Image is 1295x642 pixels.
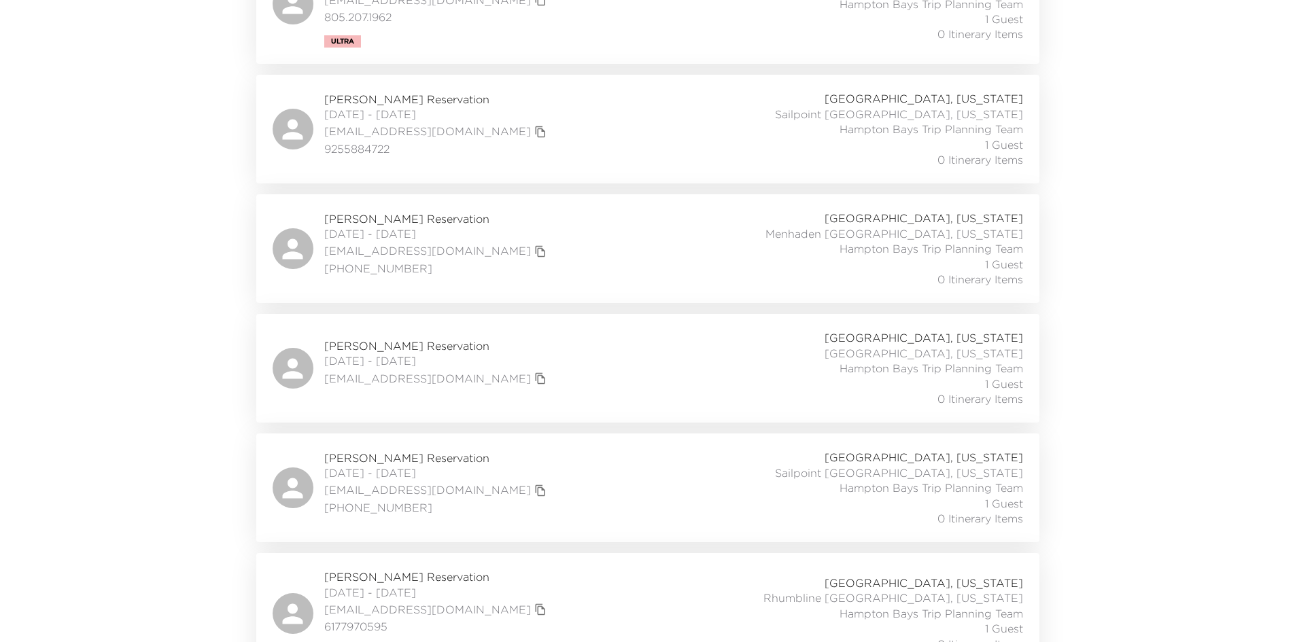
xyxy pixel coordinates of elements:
[825,346,1023,361] span: [GEOGRAPHIC_DATA], [US_STATE]
[324,261,550,276] span: [PHONE_NUMBER]
[775,465,1023,480] span: Sailpoint [GEOGRAPHIC_DATA], [US_STATE]
[324,107,550,122] span: [DATE] - [DATE]
[531,122,550,141] button: copy primary member email
[324,141,550,156] span: 9255884722
[324,450,550,465] span: [PERSON_NAME] Reservation
[324,602,531,617] a: [EMAIL_ADDRESS][DOMAIN_NAME]
[324,338,550,353] span: [PERSON_NAME] Reservation
[256,314,1039,423] a: [PERSON_NAME] Reservation[DATE] - [DATE][EMAIL_ADDRESS][DOMAIN_NAME]copy primary member email[GEO...
[331,37,354,46] span: Ultra
[825,450,1023,465] span: [GEOGRAPHIC_DATA], [US_STATE]
[840,480,1023,495] span: Hampton Bays Trip Planning Team
[256,75,1039,183] a: [PERSON_NAME] Reservation[DATE] - [DATE][EMAIL_ADDRESS][DOMAIN_NAME]copy primary member email9255...
[324,124,531,139] a: [EMAIL_ADDRESS][DOMAIN_NAME]
[324,482,531,497] a: [EMAIL_ADDRESS][DOMAIN_NAME]
[985,12,1023,26] span: 1 Guest
[324,211,550,226] span: [PERSON_NAME] Reservation
[763,590,1023,605] span: Rhumbline [GEOGRAPHIC_DATA], [US_STATE]
[765,226,1023,241] span: Menhaden [GEOGRAPHIC_DATA], [US_STATE]
[324,243,531,258] a: [EMAIL_ADDRESS][DOMAIN_NAME]
[324,585,550,600] span: [DATE] - [DATE]
[775,107,1023,122] span: Sailpoint [GEOGRAPHIC_DATA], [US_STATE]
[825,211,1023,226] span: [GEOGRAPHIC_DATA], [US_STATE]
[985,496,1023,511] span: 1 Guest
[531,600,550,619] button: copy primary member email
[985,257,1023,272] span: 1 Guest
[840,122,1023,137] span: Hampton Bays Trip Planning Team
[825,91,1023,106] span: [GEOGRAPHIC_DATA], [US_STATE]
[825,575,1023,590] span: [GEOGRAPHIC_DATA], [US_STATE]
[825,330,1023,345] span: [GEOGRAPHIC_DATA], [US_STATE]
[324,500,550,515] span: [PHONE_NUMBER]
[937,272,1023,287] span: 0 Itinerary Items
[985,137,1023,152] span: 1 Guest
[324,371,531,386] a: [EMAIL_ADDRESS][DOMAIN_NAME]
[840,361,1023,376] span: Hampton Bays Trip Planning Team
[937,391,1023,406] span: 0 Itinerary Items
[324,619,550,634] span: 6177970595
[985,621,1023,636] span: 1 Guest
[324,10,550,24] span: 805.207.1962
[531,481,550,500] button: copy primary member email
[324,92,550,107] span: [PERSON_NAME] Reservation
[531,242,550,261] button: copy primary member email
[531,369,550,388] button: copy primary member email
[324,465,550,480] span: [DATE] - [DATE]
[840,606,1023,621] span: Hampton Bays Trip Planning Team
[937,511,1023,526] span: 0 Itinerary Items
[937,152,1023,167] span: 0 Itinerary Items
[324,569,550,584] span: [PERSON_NAME] Reservation
[324,226,550,241] span: [DATE] - [DATE]
[840,241,1023,256] span: Hampton Bays Trip Planning Team
[985,376,1023,391] span: 1 Guest
[937,26,1023,41] span: 0 Itinerary Items
[256,194,1039,303] a: [PERSON_NAME] Reservation[DATE] - [DATE][EMAIL_ADDRESS][DOMAIN_NAME]copy primary member email[PHO...
[256,433,1039,542] a: [PERSON_NAME] Reservation[DATE] - [DATE][EMAIL_ADDRESS][DOMAIN_NAME]copy primary member email[PHO...
[324,353,550,368] span: [DATE] - [DATE]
